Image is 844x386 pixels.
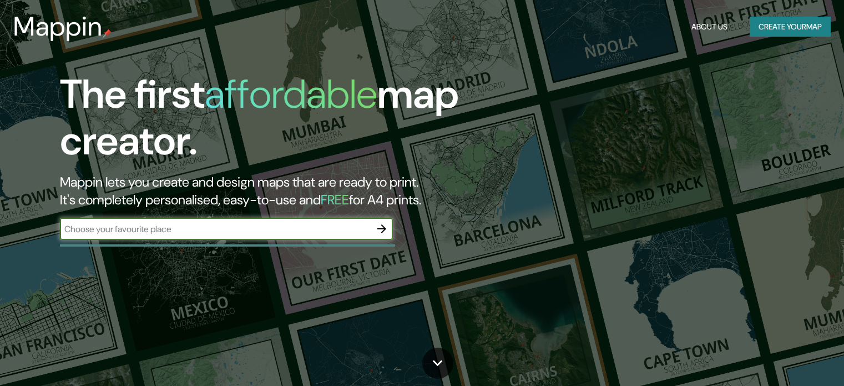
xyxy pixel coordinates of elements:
h1: affordable [205,68,377,120]
button: Create yourmap [750,17,831,37]
h5: FREE [321,191,349,208]
input: Choose your favourite place [60,223,371,235]
h2: Mappin lets you create and design maps that are ready to print. It's completely personalised, eas... [60,173,482,209]
img: mappin-pin [103,29,112,38]
h3: Mappin [13,11,103,42]
h1: The first map creator. [60,71,482,173]
button: About Us [687,17,732,37]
